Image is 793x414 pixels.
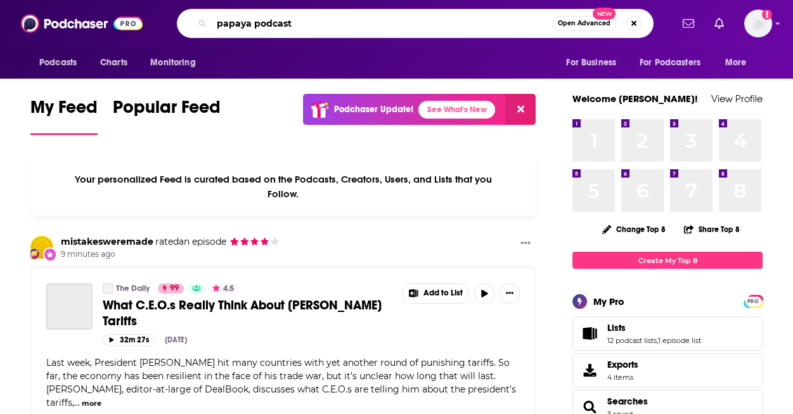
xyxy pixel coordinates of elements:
span: Popular Feed [113,96,221,126]
span: Lists [572,316,763,351]
span: ... [74,397,80,408]
span: Lists [607,322,626,333]
div: My Pro [593,295,624,307]
a: Welcome [PERSON_NAME]! [572,93,698,105]
div: New Rating [43,247,57,261]
button: more [82,398,101,409]
button: Open AdvancedNew [552,16,616,31]
a: Popular Feed [113,96,221,135]
a: View Profile [711,93,763,105]
button: 4.5 [209,283,238,294]
p: Podchaser Update! [334,104,413,115]
span: Last week, President [PERSON_NAME] hit many countries with yet another round of punishing tariffs... [46,357,516,408]
span: What C.E.O.s Really Think About [PERSON_NAME] Tariffs [103,297,382,329]
button: Show More Button [500,283,520,304]
button: Show More Button [403,284,468,303]
span: Monitoring [150,54,195,72]
span: rated [155,236,179,247]
span: mistakesweremade's Rating: 4 out of 5 [229,237,280,247]
button: open menu [557,51,632,75]
a: Exports [572,353,763,387]
a: What C.E.O.s Really Think About [PERSON_NAME] Tariffs [103,297,393,329]
span: an episode [153,236,226,247]
a: See What's New [418,101,495,119]
a: mistakesweremade [32,237,52,257]
button: Show More Button [515,236,536,252]
img: Podchaser - Follow, Share and Rate Podcasts [21,11,143,36]
span: More [725,54,747,72]
a: The Daily [103,283,113,294]
button: Show profile menu [744,10,772,37]
button: Change Top 8 [595,221,673,237]
a: What C.E.O.s Really Think About Trump’s Tariffs [46,283,93,330]
button: open menu [141,51,212,75]
span: For Business [566,54,616,72]
a: My Feed [30,96,98,135]
span: Podcasts [39,54,77,72]
span: Logged in as amandagibson [744,10,772,37]
span: Open Advanced [558,20,610,27]
div: Search podcasts, credits, & more... [177,9,654,38]
a: 1 episode list [658,336,701,345]
span: For Podcasters [640,54,700,72]
img: User Profile [744,10,772,37]
span: Exports [607,359,638,370]
span: 9 minutes ago [61,249,280,260]
span: 4 items [607,373,638,382]
button: open menu [631,51,719,75]
span: Add to List [423,288,463,298]
span: 99 [170,282,179,295]
div: Your personalized Feed is curated based on the Podcasts, Creators, Users, and Lists that you Follow. [30,158,536,216]
span: Charts [100,54,127,72]
a: mistakesweremade [61,236,153,247]
span: Exports [577,361,602,379]
a: Searches [607,396,648,407]
a: 12 podcast lists [607,336,657,345]
button: Share Top 8 [683,217,740,242]
a: The Daily [116,283,150,294]
a: 99 [158,283,184,294]
a: PRO [745,296,761,306]
a: Show notifications dropdown [709,13,729,34]
svg: Add a profile image [762,10,772,20]
a: Lists [577,325,602,342]
span: My Feed [30,96,98,126]
a: Show notifications dropdown [678,13,699,34]
a: Create My Top 8 [572,252,763,269]
span: New [593,8,616,20]
span: PRO [745,297,761,306]
button: 32m 27s [103,334,155,346]
div: [DATE] [165,335,187,344]
a: Lists [607,322,701,333]
button: open menu [716,51,763,75]
input: Search podcasts, credits, & more... [212,13,552,34]
button: open menu [30,51,93,75]
img: User Badge Icon [28,247,41,260]
a: Charts [92,51,135,75]
span: , [657,336,658,345]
